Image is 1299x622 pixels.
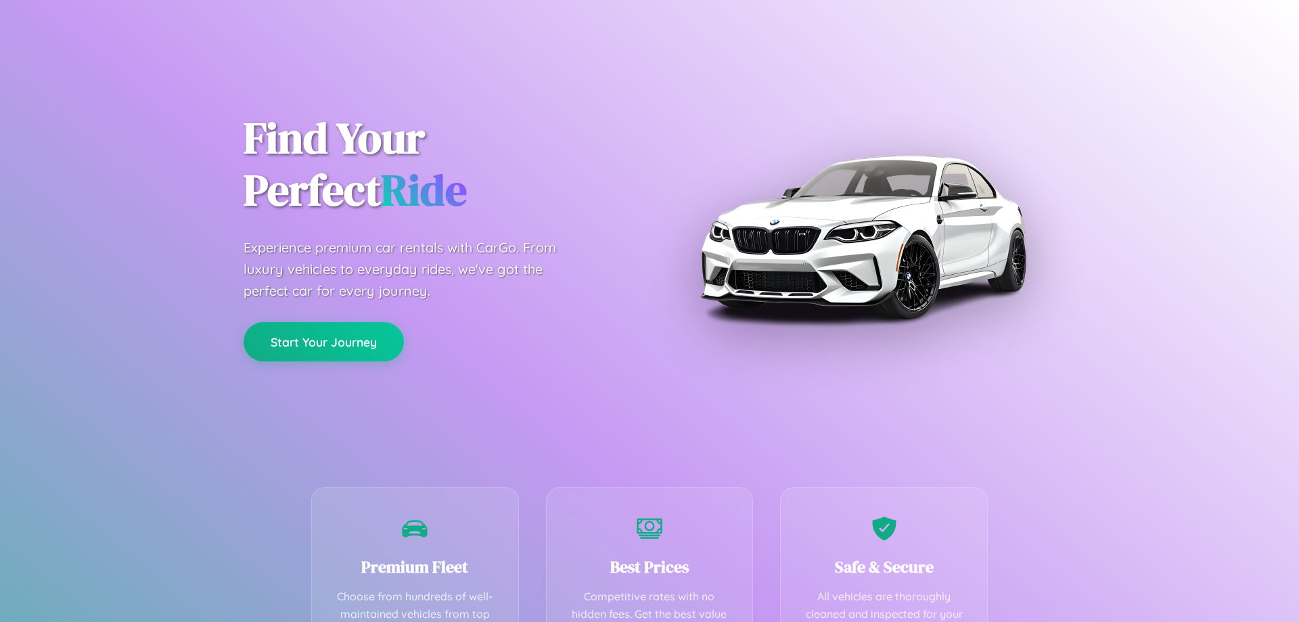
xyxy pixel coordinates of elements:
[801,556,967,578] h3: Safe & Secure
[693,68,1032,406] img: Premium BMW car rental vehicle
[381,160,467,219] span: Ride
[244,112,629,217] h1: Find Your Perfect
[567,556,733,578] h3: Best Prices
[332,556,498,578] h3: Premium Fleet
[244,322,404,361] button: Start Your Journey
[244,237,582,302] p: Experience premium car rentals with CarGo. From luxury vehicles to everyday rides, we've got the ...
